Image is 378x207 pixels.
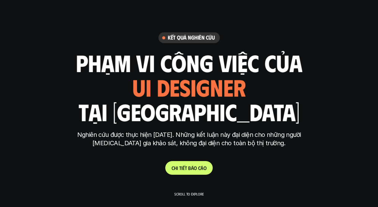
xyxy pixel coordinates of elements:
[73,131,305,147] p: Nghiên cứu được thực hiện [DATE]. Những kết luận này đại diện cho những người [MEDICAL_DATA] gia ...
[174,165,177,171] span: h
[191,165,194,171] span: á
[168,34,215,41] h6: Kết quả nghiên cứu
[194,165,197,171] span: o
[181,165,183,171] span: i
[183,165,185,171] span: ế
[185,165,187,171] span: t
[188,165,191,171] span: b
[78,98,300,124] h1: tại [GEOGRAPHIC_DATA]
[165,161,213,175] a: Chitiếtbáocáo
[177,165,178,171] span: i
[198,165,201,171] span: c
[76,49,302,75] h1: phạm vi công việc của
[179,165,181,171] span: t
[203,165,207,171] span: o
[201,165,203,171] span: á
[174,192,204,196] p: Scroll to explore
[171,165,174,171] span: C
